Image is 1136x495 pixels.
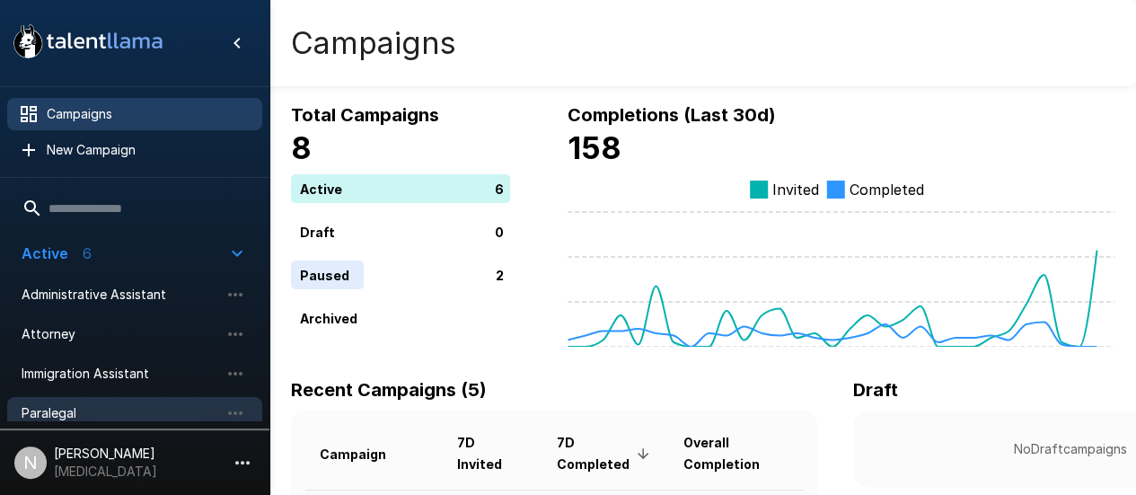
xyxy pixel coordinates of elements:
b: Draft [853,379,898,401]
b: Completions (Last 30d) [568,104,776,126]
b: Total Campaigns [291,104,439,126]
span: 7D Invited [457,432,528,475]
p: 6 [495,179,504,198]
p: 0 [495,222,504,241]
span: Overall Completion [683,432,788,475]
span: 7D Completed [556,432,655,475]
b: 8 [291,129,312,166]
b: 158 [568,129,621,166]
span: Campaign [320,444,409,465]
p: 2 [496,265,504,284]
b: Recent Campaigns (5) [291,379,487,401]
h4: Campaigns [291,24,456,62]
